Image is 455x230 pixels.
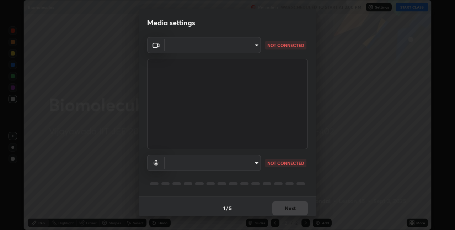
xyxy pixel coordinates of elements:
[229,204,232,212] h4: 5
[147,18,195,27] h2: Media settings
[165,155,261,171] div: ​
[165,37,261,53] div: ​
[226,204,228,212] h4: /
[267,42,304,48] p: NOT CONNECTED
[223,204,225,212] h4: 1
[267,160,304,166] p: NOT CONNECTED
